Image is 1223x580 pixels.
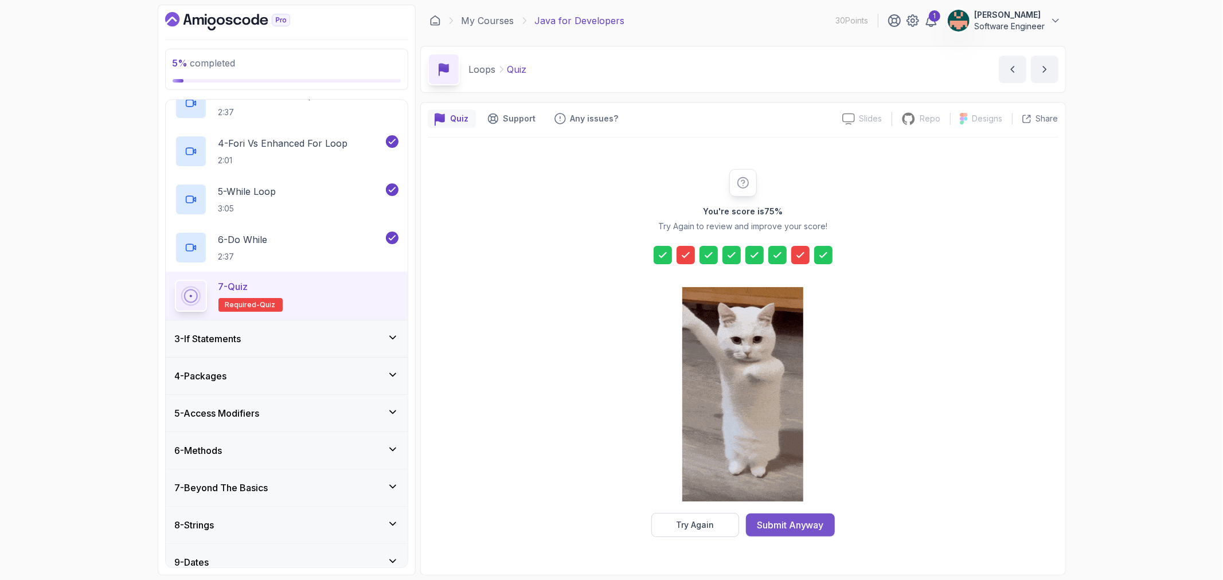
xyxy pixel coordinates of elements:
button: 3-If Statements [166,320,408,357]
button: 5-Access Modifiers [166,395,408,432]
button: 8-Strings [166,507,408,543]
p: 30 Points [836,15,869,26]
div: Try Again [676,519,714,531]
h2: You're score is 75 % [703,206,783,217]
p: 4 - Fori vs Enhanced For Loop [218,136,348,150]
h3: 5 - Access Modifiers [175,406,260,420]
button: 7-QuizRequired-quiz [175,280,398,312]
button: 5-While Loop3:05 [175,183,398,215]
p: 3:05 [218,203,276,214]
button: Share [1012,113,1058,124]
p: Quiz [507,62,527,76]
p: 2:37 [218,251,268,262]
p: Java for Developers [535,14,625,28]
h3: 4 - Packages [175,369,227,383]
button: previous content [999,56,1026,83]
button: 3-Enhanced For Loop2:37 [175,87,398,119]
p: Any issues? [571,113,619,124]
a: Dashboard [429,15,441,26]
a: Dashboard [165,12,317,30]
p: Loops [469,62,496,76]
h3: 8 - Strings [175,518,214,532]
span: 5 % [173,57,188,69]
a: My Courses [462,14,514,28]
button: Support button [480,109,543,128]
button: user profile image[PERSON_NAME]Software Engineer [947,9,1061,32]
h3: 7 - Beyond The Basics [175,481,268,495]
button: Try Again [651,513,739,537]
h3: 3 - If Statements [175,332,241,346]
h3: 9 - Dates [175,555,209,569]
p: 2:37 [218,107,314,118]
img: user profile image [948,10,970,32]
span: quiz [260,300,276,309]
p: Try Again to review and improve your score! [658,221,827,232]
p: 5 - While Loop [218,185,276,198]
p: 7 - Quiz [218,280,248,293]
button: 6-Methods [166,432,408,469]
p: Share [1036,113,1058,124]
button: 4-Fori vs Enhanced For Loop2:01 [175,135,398,167]
a: 1 [924,14,938,28]
p: 2:01 [218,155,348,166]
button: Submit Anyway [746,514,835,536]
button: 4-Packages [166,358,408,394]
div: 1 [929,10,940,22]
h3: 6 - Methods [175,444,222,457]
img: cool-cat [682,287,803,501]
p: Slides [859,113,882,124]
button: next content [1031,56,1058,83]
button: 7-Beyond The Basics [166,469,408,506]
button: Feedback button [548,109,626,128]
span: completed [173,57,236,69]
p: Repo [920,113,941,124]
p: Support [503,113,536,124]
p: [PERSON_NAME] [975,9,1045,21]
p: Software Engineer [975,21,1045,32]
button: quiz button [428,109,476,128]
p: 6 - Do While [218,233,268,246]
button: 6-Do While2:37 [175,232,398,264]
p: Quiz [451,113,469,124]
div: Submit Anyway [757,518,824,532]
p: Designs [972,113,1003,124]
span: Required- [225,300,260,309]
